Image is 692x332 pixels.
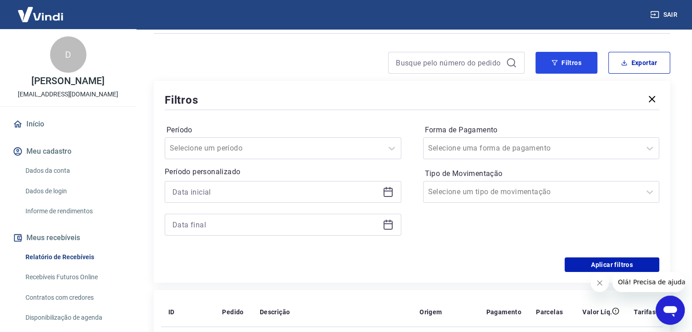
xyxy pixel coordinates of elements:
[22,248,125,267] a: Relatório de Recebíveis
[608,52,670,74] button: Exportar
[425,168,658,179] label: Tipo de Movimentação
[582,307,612,317] p: Valor Líq.
[536,307,563,317] p: Parcelas
[22,161,125,180] a: Dados da conta
[31,76,104,86] p: [PERSON_NAME]
[168,307,175,317] p: ID
[222,307,243,317] p: Pedido
[648,6,681,23] button: Sair
[22,308,125,327] a: Disponibilização de agenda
[11,114,125,134] a: Início
[396,56,502,70] input: Busque pelo número do pedido
[50,36,86,73] div: D
[172,185,379,199] input: Data inicial
[165,166,401,177] p: Período personalizado
[260,307,290,317] p: Descrição
[167,125,399,136] label: Período
[11,0,70,28] img: Vindi
[634,307,656,317] p: Tarifas
[565,257,659,272] button: Aplicar filtros
[656,296,685,325] iframe: Botão para abrir a janela de mensagens
[22,182,125,201] a: Dados de login
[11,141,125,161] button: Meu cadastro
[425,125,658,136] label: Forma de Pagamento
[535,52,597,74] button: Filtros
[22,288,125,307] a: Contratos com credores
[5,6,76,14] span: Olá! Precisa de ajuda?
[18,90,118,99] p: [EMAIL_ADDRESS][DOMAIN_NAME]
[22,268,125,287] a: Recebíveis Futuros Online
[22,202,125,221] a: Informe de rendimentos
[172,218,379,231] input: Data final
[612,272,685,292] iframe: Mensagem da empresa
[486,307,522,317] p: Pagamento
[591,274,609,292] iframe: Fechar mensagem
[419,307,442,317] p: Origem
[11,228,125,248] button: Meus recebíveis
[165,93,198,107] h5: Filtros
